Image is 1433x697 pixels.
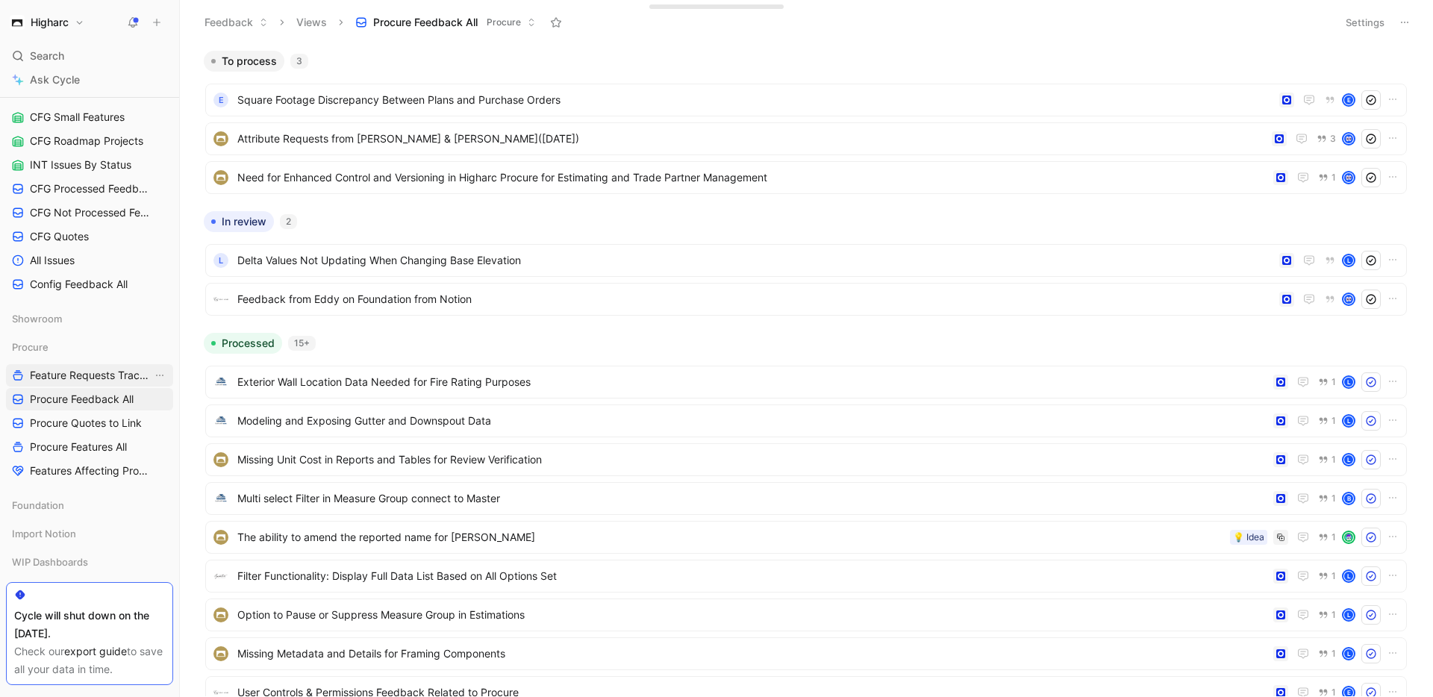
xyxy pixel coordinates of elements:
[205,521,1407,554] a: logoThe ability to amend the reported name for [PERSON_NAME]💡 Idea1avatar
[6,69,173,91] a: Ask Cycle
[237,373,1267,391] span: Exterior Wall Location Data Needed for Fire Rating Purposes
[1331,649,1336,658] span: 1
[6,130,173,152] a: CFG Roadmap Projects
[1315,607,1339,623] button: 1
[1315,529,1339,546] button: 1
[205,598,1407,631] a: logoOption to Pause or Suppress Measure Group in Estimations1L
[30,47,64,65] span: Search
[205,161,1407,194] a: logoNeed for Enhanced Control and Versioning in Higharc Procure for Estimating and Trade Partner ...
[30,277,128,292] span: Config Feedback All
[6,45,173,67] div: Search
[6,201,173,224] a: CFG Not Processed Feedback
[290,11,334,34] button: Views
[237,645,1267,663] span: Missing Metadata and Details for Framing Components
[6,154,173,176] a: INT Issues By Status
[487,15,521,30] span: Procure
[1315,646,1339,662] button: 1
[1331,494,1336,503] span: 1
[349,11,543,34] button: Procure Feedback AllProcure
[237,412,1267,430] span: Modeling and Exposing Gutter and Downspout Data
[213,375,228,390] img: logo
[204,333,282,354] button: Processed
[1331,378,1336,387] span: 1
[213,530,228,545] img: logo
[237,130,1266,148] span: Attribute Requests from [PERSON_NAME] & [PERSON_NAME]([DATE])
[6,412,173,434] a: Procure Quotes to Link
[30,134,143,149] span: CFG Roadmap Projects
[6,494,173,521] div: Foundation
[6,78,173,296] div: ConfigCFG Small FeaturesCFG Roadmap ProjectsINT Issues By StatusCFG Processed FeedbackCFG Not Pro...
[213,452,228,467] img: logo
[205,84,1407,116] a: ESquare Footage Discrepancy Between Plans and Purchase OrdersE
[237,290,1273,308] span: Feedback from Eddy on Foundation from Notion
[1330,134,1336,143] span: 3
[213,413,228,428] img: logo
[6,273,173,296] a: Config Feedback All
[30,368,152,383] span: Feature Requests Tracker
[6,551,173,573] div: WIP Dashboards
[1343,377,1354,387] div: L
[213,607,228,622] img: logo
[30,229,89,244] span: CFG Quotes
[1331,173,1336,182] span: 1
[1315,169,1339,186] button: 1
[205,122,1407,155] a: logoAttribute Requests from [PERSON_NAME] & [PERSON_NAME]([DATE])3avatar
[31,16,69,29] h1: Higharc
[213,292,228,307] img: logo
[222,214,266,229] span: In review
[1343,95,1354,105] div: E
[1343,294,1354,304] img: avatar
[205,482,1407,515] a: logoMulti select Filter in Measure Group connect to Master1B
[1343,134,1354,144] img: avatar
[30,71,80,89] span: Ask Cycle
[237,91,1273,109] span: Square Footage Discrepancy Between Plans and Purchase Orders
[6,336,173,482] div: ProcureFeature Requests TrackerView actionsProcure Feedback AllProcure Quotes to LinkProcure Feat...
[373,15,478,30] span: Procure Feedback All
[6,307,173,334] div: Showroom
[6,551,173,578] div: WIP Dashboards
[12,526,76,541] span: Import Notion
[30,157,131,172] span: INT Issues By Status
[205,366,1407,398] a: logoExterior Wall Location Data Needed for Fire Rating Purposes1L
[6,225,173,248] a: CFG Quotes
[30,110,125,125] span: CFG Small Features
[6,494,173,516] div: Foundation
[12,311,62,326] span: Showroom
[198,11,275,34] button: Feedback
[1315,451,1339,468] button: 1
[237,606,1267,624] span: Option to Pause or Suppress Measure Group in Estimations
[1343,172,1354,183] img: avatar
[1331,688,1336,697] span: 1
[6,364,173,387] a: Feature Requests TrackerView actions
[12,554,88,569] span: WIP Dashboards
[198,51,1414,199] div: To process3
[205,283,1407,316] a: logoFeedback from Eddy on Foundation from Notionavatar
[6,249,173,272] a: All Issues
[222,336,275,351] span: Processed
[1343,532,1354,543] img: avatar
[213,131,228,146] img: logo
[205,404,1407,437] a: logoModeling and Exposing Gutter and Downspout Data1L
[213,491,228,506] img: logo
[30,416,142,431] span: Procure Quotes to Link
[213,646,228,661] img: logo
[12,340,49,354] span: Procure
[213,93,228,107] div: E
[152,368,167,383] button: View actions
[1331,610,1336,619] span: 1
[280,214,297,229] div: 2
[1343,610,1354,620] div: L
[237,567,1267,585] span: Filter Functionality: Display Full Data List Based on All Options Set
[1315,374,1339,390] button: 1
[1233,530,1264,545] div: 💡 Idea
[237,251,1273,269] span: Delta Values Not Updating When Changing Base Elevation
[6,336,173,358] div: Procure
[237,451,1267,469] span: Missing Unit Cost in Reports and Tables for Review Verification
[237,528,1224,546] span: The ability to amend the reported name for [PERSON_NAME]
[30,392,134,407] span: Procure Feedback All
[1314,131,1339,147] button: 3
[64,645,127,657] a: export guide
[222,54,277,69] span: To process
[1331,455,1336,464] span: 1
[1343,493,1354,504] div: B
